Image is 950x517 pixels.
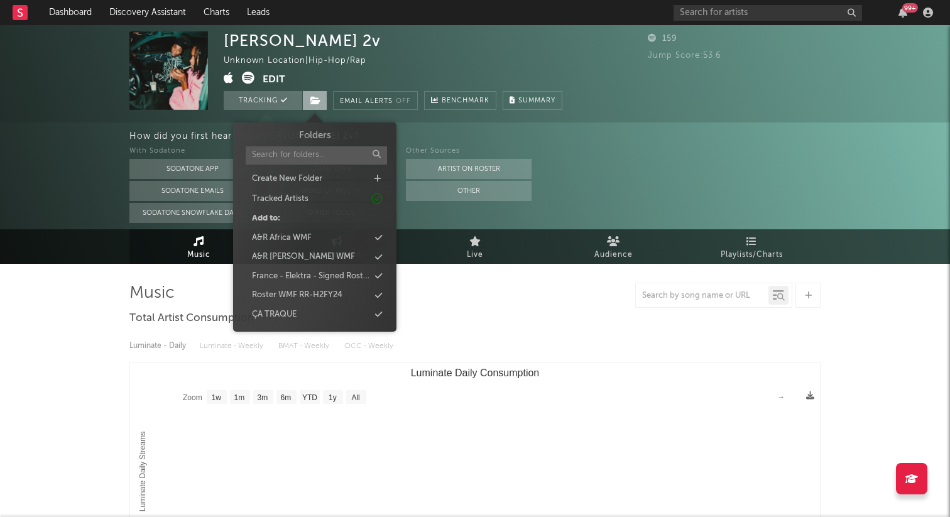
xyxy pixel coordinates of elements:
span: Jump Score: 53.6 [648,52,721,60]
button: 99+ [898,8,907,18]
div: Tracked Artists [252,193,308,205]
input: Search for artists [674,5,862,21]
em: Off [396,98,411,105]
text: 1m [234,393,245,402]
a: Benchmark [424,91,496,110]
div: 99 + [902,3,918,13]
a: Music [129,229,268,264]
div: How did you first hear about [PERSON_NAME] 2v ? [129,129,950,144]
span: 159 [648,35,677,43]
div: Add to: [252,212,280,225]
button: Sodatone Emails [129,181,255,201]
text: Luminate Daily Consumption [411,367,540,378]
span: Total Artist Consumption [129,311,254,326]
text: 1w [212,393,222,402]
span: Music [187,248,210,263]
text: All [351,393,359,402]
button: Summary [503,91,562,110]
text: Zoom [183,393,202,402]
div: Create New Folder [252,173,322,185]
button: Artist on Roster [406,159,532,179]
div: Roster WMF RR-H2FY24 [252,289,342,302]
button: Edit [263,72,285,87]
div: With Sodatone [129,144,255,159]
a: Audience [544,229,682,264]
a: Live [406,229,544,264]
span: Playlists/Charts [721,248,783,263]
h3: Folders [298,129,330,143]
button: Tracking [224,91,302,110]
text: YTD [302,393,317,402]
span: Audience [594,248,633,263]
div: [PERSON_NAME] 2v [224,31,381,50]
text: Luminate Daily Streams [138,432,147,511]
div: ÇA TRAQUE [252,308,297,321]
div: Other Sources [406,144,532,159]
button: Sodatone App [129,159,255,179]
button: Email AlertsOff [333,91,418,110]
text: 1y [329,393,337,402]
text: → [777,393,785,401]
div: Unknown Location | Hip-Hop/Rap [224,53,381,68]
div: France - Elektra - Signed Roster [252,270,369,283]
text: 3m [258,393,268,402]
div: A&R Africa WMF [252,232,312,244]
a: Playlists/Charts [682,229,821,264]
button: Other [406,181,532,201]
input: Search for folders... [246,146,387,165]
span: Summary [518,97,555,104]
button: Sodatone Snowflake Data [129,203,255,223]
input: Search by song name or URL [636,291,768,301]
span: Live [467,248,483,263]
span: Benchmark [442,94,489,109]
div: A&R [PERSON_NAME] WMF [252,251,355,263]
text: 6m [281,393,292,402]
